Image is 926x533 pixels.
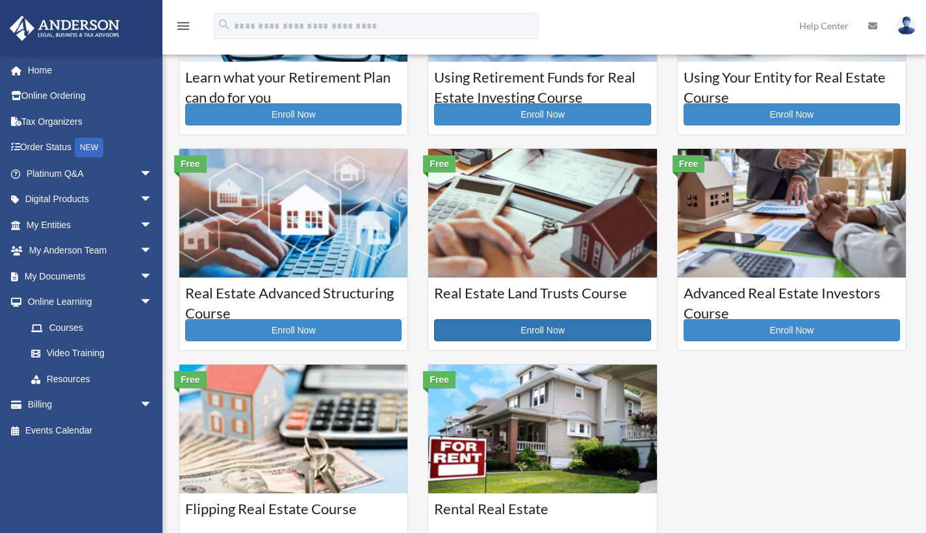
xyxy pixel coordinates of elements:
a: Enroll Now [434,103,650,125]
span: arrow_drop_down [140,392,166,419]
a: Enroll Now [185,319,402,341]
h3: Rental Real Estate [434,499,650,532]
div: Free [423,371,456,388]
h3: Using Your Entity for Real Estate Course [684,68,900,100]
h3: Flipping Real Estate Course [185,499,402,532]
h3: Learn what your Retirement Plan can do for you [185,68,402,100]
div: Free [174,371,207,388]
img: User Pic [897,16,916,35]
a: Enroll Now [185,103,402,125]
a: Enroll Now [684,319,900,341]
div: NEW [75,138,103,157]
a: Order StatusNEW [9,135,172,161]
div: Free [423,155,456,172]
a: Online Ordering [9,83,172,109]
span: arrow_drop_down [140,212,166,239]
span: arrow_drop_down [140,187,166,213]
i: search [217,18,231,32]
h3: Advanced Real Estate Investors Course [684,283,900,316]
i: menu [175,18,191,34]
a: Enroll Now [434,319,650,341]
a: Events Calendar [9,417,172,443]
h3: Real Estate Land Trusts Course [434,283,650,316]
a: Enroll Now [684,103,900,125]
img: Anderson Advisors Platinum Portal [6,16,123,41]
a: Platinum Q&Aarrow_drop_down [9,161,172,187]
h3: Using Retirement Funds for Real Estate Investing Course [434,68,650,100]
a: Tax Organizers [9,109,172,135]
a: Online Learningarrow_drop_down [9,289,172,315]
span: arrow_drop_down [140,263,166,290]
a: My Entitiesarrow_drop_down [9,212,172,238]
a: menu [175,23,191,34]
div: Free [174,155,207,172]
a: My Documentsarrow_drop_down [9,263,172,289]
div: Free [673,155,705,172]
a: Home [9,57,172,83]
a: Video Training [18,341,172,367]
a: Resources [18,366,172,392]
a: My Anderson Teamarrow_drop_down [9,238,172,264]
h3: Real Estate Advanced Structuring Course [185,283,402,316]
span: arrow_drop_down [140,289,166,316]
span: arrow_drop_down [140,238,166,265]
span: arrow_drop_down [140,161,166,187]
a: Digital Productsarrow_drop_down [9,187,172,213]
a: Billingarrow_drop_down [9,392,172,418]
a: Courses [18,315,166,341]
